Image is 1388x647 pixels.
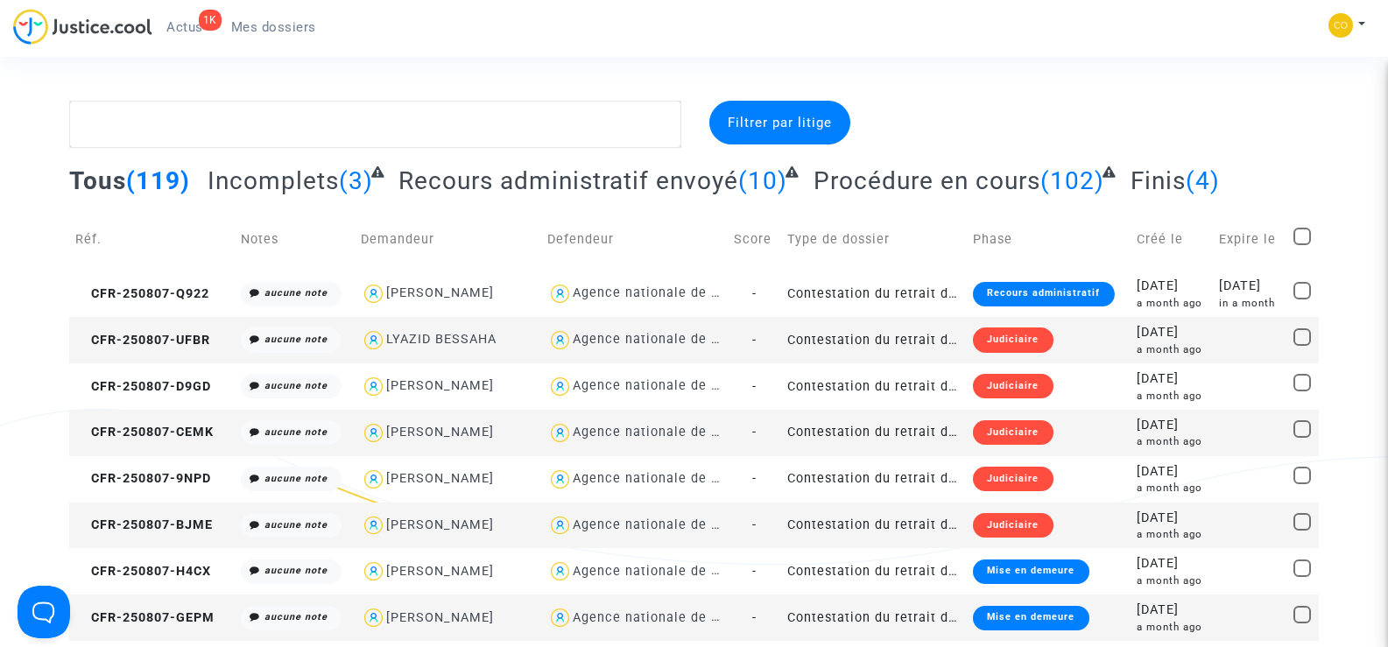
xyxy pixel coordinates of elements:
[973,559,1089,584] div: Mise en demeure
[547,327,573,353] img: icon-user.svg
[75,610,215,625] span: CFR-250807-GEPM
[69,208,234,271] td: Réf.
[1328,13,1353,38] img: 84a266a8493598cb3cce1313e02c3431
[361,467,386,492] img: icon-user.svg
[264,611,328,622] i: aucune note
[386,564,494,579] div: [PERSON_NAME]
[69,166,126,195] span: Tous
[752,286,757,301] span: -
[264,473,328,484] i: aucune note
[573,332,765,347] div: Agence nationale de l'habitat
[1219,277,1280,296] div: [DATE]
[126,166,190,195] span: (119)
[264,519,328,531] i: aucune note
[967,208,1131,271] td: Phase
[781,271,968,317] td: Contestation du retrait de [PERSON_NAME] par l'ANAH (mandataire)
[781,363,968,410] td: Contestation du retrait de [PERSON_NAME] par l'ANAH (mandataire)
[1137,434,1208,449] div: a month ago
[386,332,497,347] div: LYAZID BESSAHA
[781,594,968,641] td: Contestation du retrait de [PERSON_NAME] par l'ANAH (mandataire)
[781,503,968,549] td: Contestation du retrait de [PERSON_NAME] par l'ANAH (mandataire)
[547,374,573,399] img: icon-user.svg
[1137,527,1208,542] div: a month ago
[781,410,968,456] td: Contestation du retrait de [PERSON_NAME] par l'ANAH (mandataire)
[781,317,968,363] td: Contestation du retrait de [PERSON_NAME] par l'ANAH (mandataire)
[75,471,211,486] span: CFR-250807-9NPD
[1040,166,1104,195] span: (102)
[386,378,494,393] div: [PERSON_NAME]
[1137,342,1208,357] div: a month ago
[264,380,328,391] i: aucune note
[814,166,1040,195] span: Procédure en cours
[386,610,494,625] div: [PERSON_NAME]
[541,208,728,271] td: Defendeur
[264,426,328,438] i: aucune note
[547,281,573,306] img: icon-user.svg
[386,471,494,486] div: [PERSON_NAME]
[75,564,211,579] span: CFR-250807-H4CX
[752,425,757,440] span: -
[973,420,1053,445] div: Judiciaire
[547,513,573,538] img: icon-user.svg
[973,606,1089,630] div: Mise en demeure
[752,379,757,394] span: -
[573,425,765,440] div: Agence nationale de l'habitat
[361,559,386,584] img: icon-user.svg
[264,287,328,299] i: aucune note
[361,420,386,446] img: icon-user.svg
[547,559,573,584] img: icon-user.svg
[1186,166,1220,195] span: (4)
[217,14,330,40] a: Mes dossiers
[752,610,757,625] span: -
[547,420,573,446] img: icon-user.svg
[728,208,781,271] td: Score
[1137,509,1208,528] div: [DATE]
[166,19,203,35] span: Actus
[75,286,209,301] span: CFR-250807-Q922
[264,565,328,576] i: aucune note
[573,610,765,625] div: Agence nationale de l'habitat
[231,19,316,35] span: Mes dossiers
[361,513,386,538] img: icon-user.svg
[75,333,210,348] span: CFR-250807-UFBR
[1137,296,1208,311] div: a month ago
[728,115,832,130] span: Filtrer par litige
[1137,481,1208,496] div: a month ago
[361,605,386,630] img: icon-user.svg
[361,281,386,306] img: icon-user.svg
[208,166,339,195] span: Incomplets
[973,374,1053,398] div: Judiciaire
[573,285,765,300] div: Agence nationale de l'habitat
[1137,277,1208,296] div: [DATE]
[339,166,373,195] span: (3)
[1137,573,1208,588] div: a month ago
[547,467,573,492] img: icon-user.svg
[1137,389,1208,404] div: a month ago
[573,471,765,486] div: Agence nationale de l'habitat
[781,548,968,594] td: Contestation du retrait de [PERSON_NAME] par l'ANAH (mandataire)
[1137,601,1208,620] div: [DATE]
[235,208,356,271] td: Notes
[398,166,738,195] span: Recours administratif envoyé
[573,564,765,579] div: Agence nationale de l'habitat
[1137,369,1208,389] div: [DATE]
[973,327,1053,352] div: Judiciaire
[1137,462,1208,482] div: [DATE]
[973,282,1114,306] div: Recours administratif
[75,425,214,440] span: CFR-250807-CEMK
[386,517,494,532] div: [PERSON_NAME]
[1219,296,1280,311] div: in a month
[547,605,573,630] img: icon-user.svg
[752,564,757,579] span: -
[1137,554,1208,573] div: [DATE]
[973,513,1053,538] div: Judiciaire
[355,208,541,271] td: Demandeur
[573,378,765,393] div: Agence nationale de l'habitat
[386,425,494,440] div: [PERSON_NAME]
[386,285,494,300] div: [PERSON_NAME]
[752,333,757,348] span: -
[973,467,1053,491] div: Judiciaire
[18,586,70,638] iframe: Help Scout Beacon - Open
[1213,208,1286,271] td: Expire le
[752,517,757,532] span: -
